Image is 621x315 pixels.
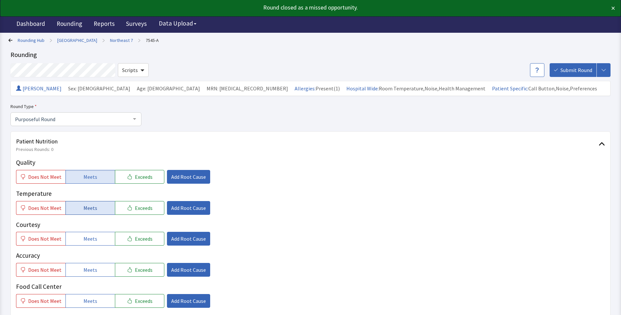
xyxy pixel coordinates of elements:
span: > [50,34,52,47]
span: Does Not Meet [28,235,62,243]
a: 7545-A [146,37,159,44]
span: Submit Round [560,66,592,74]
button: Meets [65,170,115,184]
button: Does Not Meet [16,294,65,308]
span: Previous Rounds: 0 [16,146,599,153]
span: Room Temperature , [379,85,425,92]
a: Rounding [52,16,87,33]
div: MRN: [MEDICAL_RECORD_NUMBER] [207,84,288,92]
button: Does Not Meet [16,232,65,246]
a: Rounding Hub [18,37,45,44]
button: Meets [65,201,115,215]
a: Dashboard [11,16,50,33]
button: Data Upload [155,17,200,29]
a: [PERSON_NAME] [16,84,62,92]
span: Does Not Meet [28,204,62,212]
span: Call Button , [528,85,556,92]
a: Surveys [121,16,152,33]
button: Exceeds [115,170,164,184]
p: Accuracy [16,251,605,260]
span: Does Not Meet [28,266,62,274]
div: Round closed as a missed opportunity. [6,3,554,12]
button: Add Root Cause [167,263,210,277]
span: Add Root Cause [171,173,206,181]
span: Noise , [425,85,439,92]
button: Does Not Meet [16,201,65,215]
p: Food Call Center [16,282,605,291]
span: > [138,34,140,47]
p: Courtesy [16,220,605,230]
button: Add Root Cause [167,232,210,246]
button: Exceeds [115,201,164,215]
a: Patient Specific: [492,85,528,92]
span: Patient Nutrition [16,137,599,146]
span: Exceeds [135,297,153,305]
span: Preferences [570,85,597,92]
button: Exceeds [115,263,164,277]
span: Meets [83,297,97,305]
span: Add Root Cause [171,266,206,274]
a: Northeast 7 [110,37,133,44]
button: Add Root Cause [167,294,210,308]
div: Rounding [10,50,611,59]
a: Reports [89,16,119,33]
button: Submit Round [550,63,596,77]
a: Hospital Wide: [346,85,379,92]
span: Health Management [439,85,485,92]
span: Add Root Cause [171,204,206,212]
span: Meets [83,235,97,243]
span: Add Root Cause [171,297,206,305]
div: Age: [DEMOGRAPHIC_DATA] [137,84,200,92]
span: Meets [83,173,97,181]
div: Sex: [DEMOGRAPHIC_DATA] [68,84,130,92]
span: > [102,34,105,47]
button: Exceeds [115,232,164,246]
button: Add Root Cause [167,201,210,215]
label: Round Type [10,102,141,110]
span: Does Not Meet [28,297,62,305]
p: Quality [16,158,605,167]
button: Does Not Meet [16,263,65,277]
span: Does Not Meet [28,173,62,181]
button: Exceeds [115,294,164,308]
a: Allergies: [295,85,316,92]
button: Meets [65,232,115,246]
span: Add Root Cause [171,235,206,243]
button: Does Not Meet [16,170,65,184]
span: Exceeds [135,204,153,212]
span: Purposeful Round [13,115,128,122]
span: Scripts [122,66,138,74]
a: [GEOGRAPHIC_DATA] [57,37,97,44]
span: Exceeds [135,266,153,274]
span: Noise , [556,85,570,92]
button: Meets [65,263,115,277]
span: Meets [83,266,97,274]
button: × [611,3,615,13]
button: Meets [65,294,115,308]
p: Temperature [16,189,605,198]
button: Add Root Cause [167,170,210,184]
span: Exceeds [135,173,153,181]
span: Exceeds [135,235,153,243]
div: Present(1) [295,84,340,92]
button: Scripts [118,63,149,77]
span: Meets [83,204,97,212]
